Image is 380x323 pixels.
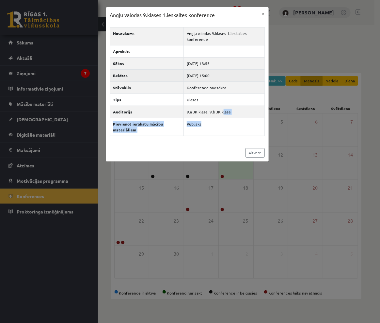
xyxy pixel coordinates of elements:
th: Nosaukums [110,27,184,45]
td: [DATE] 15:00 [184,69,264,81]
th: Auditorija [110,106,184,118]
h3: Angļu valodas 9.klases 1.ieskaites konference [110,11,215,19]
td: Angļu valodas 9.klases 1.ieskaites konference [184,27,264,45]
td: Konference nav sākta [184,81,264,93]
th: Stāvoklis [110,81,184,93]
td: 9.a JK klase, 9.b JK klase [184,106,264,118]
th: Sākas [110,57,184,69]
td: [DATE] 13:55 [184,57,264,69]
th: Pievienot ierakstu mācību materiāliem [110,118,184,136]
td: Publisks [184,118,264,136]
th: Beidzas [110,69,184,81]
a: Aizvērt [245,148,265,158]
button: × [258,7,269,20]
th: Tips [110,93,184,106]
th: Apraksts [110,45,184,57]
td: Klases [184,93,264,106]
